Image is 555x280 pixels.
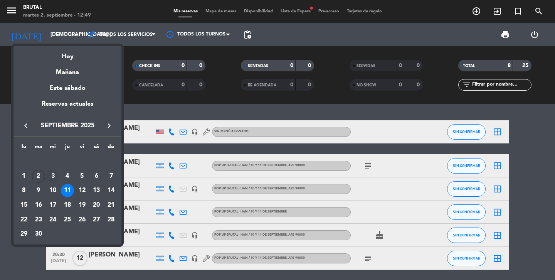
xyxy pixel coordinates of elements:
td: 19 de septiembre de 2025 [75,198,89,213]
th: lunes [17,142,31,154]
td: 9 de septiembre de 2025 [31,184,46,198]
div: Mañana [13,62,121,78]
td: 14 de septiembre de 2025 [104,184,118,198]
div: 29 [17,228,30,241]
td: 13 de septiembre de 2025 [89,184,104,198]
td: SEP. [17,154,118,169]
td: 29 de septiembre de 2025 [17,227,31,242]
td: 10 de septiembre de 2025 [45,184,60,198]
td: 22 de septiembre de 2025 [17,213,31,227]
span: septiembre 2025 [33,121,102,131]
div: 21 [104,199,118,212]
td: 7 de septiembre de 2025 [104,169,118,184]
td: 30 de septiembre de 2025 [31,227,46,242]
th: sábado [89,142,104,154]
div: 7 [104,170,118,183]
th: viernes [75,142,89,154]
div: 30 [32,228,45,241]
div: Este sábado [13,78,121,99]
div: 3 [46,170,59,183]
th: domingo [104,142,118,154]
button: keyboard_arrow_left [19,121,33,131]
td: 1 de septiembre de 2025 [17,169,31,184]
td: 20 de septiembre de 2025 [89,198,104,213]
td: 26 de septiembre de 2025 [75,213,89,227]
div: 11 [61,184,74,197]
th: martes [31,142,46,154]
td: 24 de septiembre de 2025 [45,213,60,227]
div: 4 [61,170,74,183]
div: Reservas actuales [13,99,121,115]
div: 27 [90,213,103,226]
div: 23 [32,213,45,226]
div: Hoy [13,46,121,62]
div: 28 [104,213,118,226]
div: 17 [46,199,59,212]
td: 15 de septiembre de 2025 [17,198,31,213]
td: 18 de septiembre de 2025 [60,198,75,213]
td: 6 de septiembre de 2025 [89,169,104,184]
div: 24 [46,213,59,226]
div: 16 [32,199,45,212]
td: 17 de septiembre de 2025 [45,198,60,213]
div: 18 [61,199,74,212]
td: 21 de septiembre de 2025 [104,198,118,213]
td: 11 de septiembre de 2025 [60,184,75,198]
div: 9 [32,184,45,197]
div: 19 [76,199,89,212]
td: 4 de septiembre de 2025 [60,169,75,184]
td: 25 de septiembre de 2025 [60,213,75,227]
div: 12 [76,184,89,197]
div: 13 [90,184,103,197]
div: 1 [17,170,30,183]
div: 8 [17,184,30,197]
i: keyboard_arrow_left [21,121,30,130]
div: 25 [61,213,74,226]
button: keyboard_arrow_right [102,121,116,131]
td: 8 de septiembre de 2025 [17,184,31,198]
div: 6 [90,170,103,183]
th: miércoles [45,142,60,154]
div: 2 [32,170,45,183]
td: 3 de septiembre de 2025 [45,169,60,184]
th: jueves [60,142,75,154]
div: 22 [17,213,30,226]
td: 12 de septiembre de 2025 [75,184,89,198]
i: keyboard_arrow_right [104,121,114,130]
div: 26 [76,213,89,226]
div: 14 [104,184,118,197]
td: 27 de septiembre de 2025 [89,213,104,227]
td: 28 de septiembre de 2025 [104,213,118,227]
div: 10 [46,184,59,197]
div: 20 [90,199,103,212]
td: 2 de septiembre de 2025 [31,169,46,184]
td: 16 de septiembre de 2025 [31,198,46,213]
td: 23 de septiembre de 2025 [31,213,46,227]
div: 5 [76,170,89,183]
td: 5 de septiembre de 2025 [75,169,89,184]
div: 15 [17,199,30,212]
